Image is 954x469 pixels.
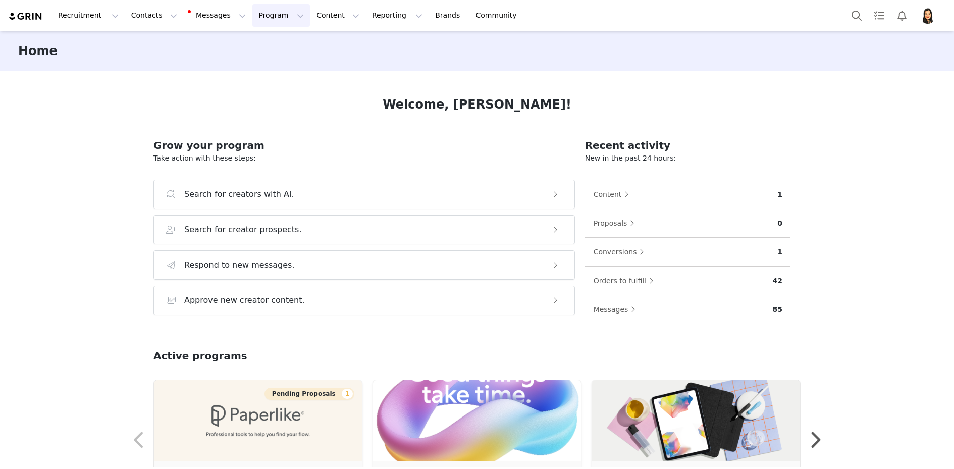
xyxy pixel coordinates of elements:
[593,186,634,202] button: Content
[777,218,782,229] p: 0
[153,153,575,164] p: Take action with these steps:
[593,301,641,318] button: Messages
[153,286,575,315] button: Approve new creator content.
[153,215,575,244] button: Search for creator prospects.
[264,388,354,400] button: Pending Proposals1
[585,138,790,153] h2: Recent activity
[773,276,782,286] p: 42
[891,4,913,27] button: Notifications
[777,189,782,200] p: 1
[592,380,800,461] img: 51a2c4a5-c894-4418-912d-de2dbc079f38.png
[153,180,575,209] button: Search for creators with AI.
[593,273,659,289] button: Orders to fulfill
[593,244,650,260] button: Conversions
[310,4,365,27] button: Content
[52,4,125,27] button: Recruitment
[153,138,575,153] h2: Grow your program
[593,215,640,231] button: Proposals
[184,188,294,200] h3: Search for creators with AI.
[429,4,469,27] a: Brands
[383,95,571,114] h1: Welcome, [PERSON_NAME]!
[184,294,305,306] h3: Approve new creator content.
[914,8,946,24] button: Profile
[153,250,575,280] button: Respond to new messages.
[184,259,295,271] h3: Respond to new messages.
[184,224,302,236] h3: Search for creator prospects.
[845,4,868,27] button: Search
[773,304,782,315] p: 85
[184,4,252,27] button: Messages
[777,247,782,257] p: 1
[585,153,790,164] p: New in the past 24 hours:
[18,42,58,60] h3: Home
[252,4,310,27] button: Program
[373,380,581,461] img: e326aa22-eb3a-4ae3-b1f3-2dd076f013a9.png
[125,4,183,27] button: Contacts
[8,12,43,21] img: grin logo
[470,4,527,27] a: Community
[868,4,890,27] a: Tasks
[154,380,362,461] img: 1d3d7a84-604c-4a77-b02a-f5311fe0356b.png
[366,4,429,27] button: Reporting
[153,348,247,363] h2: Active programs
[920,8,936,24] img: 8ab0acf9-0547-4d8c-b9c5-8a6381257489.jpg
